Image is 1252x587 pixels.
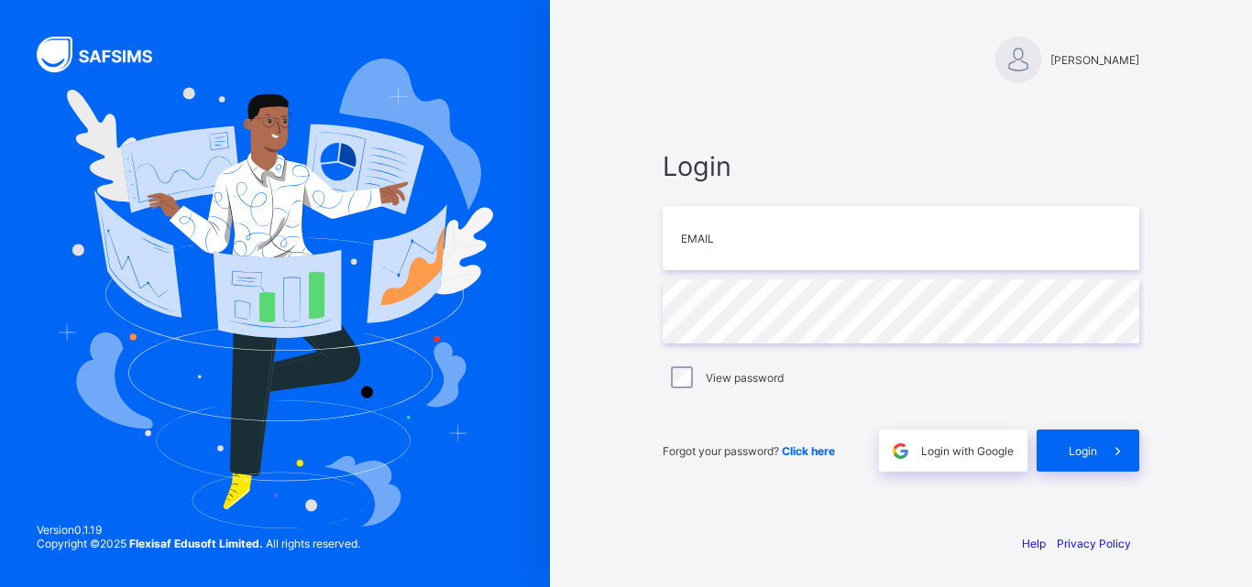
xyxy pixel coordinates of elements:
span: Login with Google [921,444,1014,458]
span: Login [663,150,1139,182]
strong: Flexisaf Edusoft Limited. [129,537,263,550]
span: Version 0.1.19 [37,523,360,537]
a: Click here [782,444,835,458]
img: google.396cfc9801f0270233282035f929180a.svg [890,440,911,462]
label: View password [706,371,784,385]
a: Help [1022,537,1046,550]
span: Forgot your password? [663,444,835,458]
img: Hero Image [57,59,493,527]
a: Privacy Policy [1057,537,1131,550]
span: [PERSON_NAME] [1050,53,1139,67]
span: Copyright © 2025 All rights reserved. [37,537,360,550]
span: Login [1069,444,1097,458]
img: SAFSIMS Logo [37,37,174,72]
